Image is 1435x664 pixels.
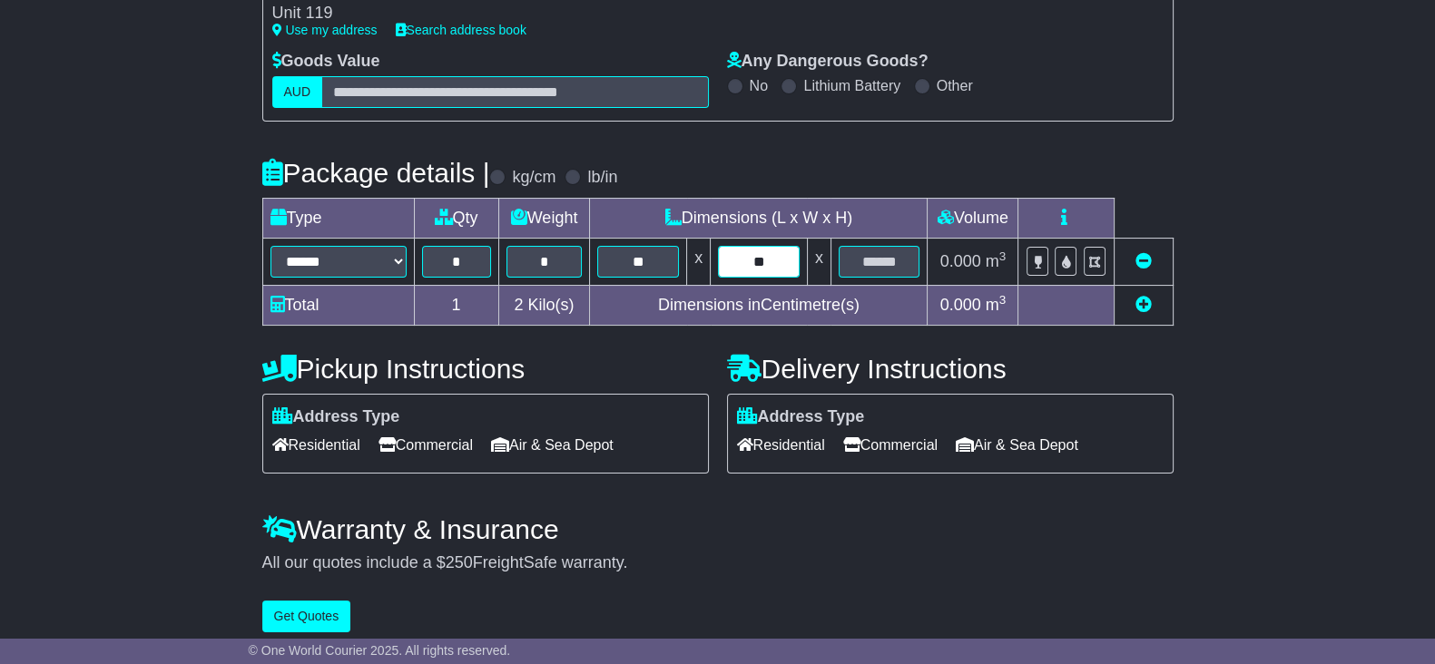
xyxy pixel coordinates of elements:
span: m [986,296,1007,314]
label: AUD [272,76,323,108]
td: Kilo(s) [498,285,590,325]
span: m [986,252,1007,270]
label: No [750,77,768,94]
span: 250 [446,553,473,571]
label: Other [937,77,973,94]
span: Commercial [843,431,938,459]
a: Use my address [272,23,378,37]
label: Any Dangerous Goods? [727,52,929,72]
span: Air & Sea Depot [491,431,614,459]
span: 0.000 [940,296,981,314]
span: © One World Courier 2025. All rights reserved. [249,643,511,658]
h4: Warranty & Insurance [262,514,1174,544]
h4: Delivery Instructions [727,354,1174,384]
label: Address Type [272,407,400,427]
sup: 3 [999,249,1007,263]
label: lb/in [587,168,617,188]
div: All our quotes include a $ FreightSafe warranty. [262,553,1174,573]
td: x [807,238,831,285]
td: x [687,238,711,285]
td: Volume [928,198,1018,238]
td: Dimensions (L x W x H) [590,198,928,238]
span: Residential [272,431,360,459]
div: Unit 119 [272,4,675,24]
span: Commercial [378,431,473,459]
span: 2 [514,296,523,314]
td: Type [262,198,414,238]
label: kg/cm [512,168,555,188]
label: Address Type [737,407,865,427]
sup: 3 [999,293,1007,307]
td: 1 [414,285,498,325]
a: Search address book [396,23,526,37]
a: Remove this item [1135,252,1152,270]
td: Total [262,285,414,325]
span: Air & Sea Depot [956,431,1078,459]
h4: Package details | [262,158,490,188]
button: Get Quotes [262,601,351,632]
td: Qty [414,198,498,238]
a: Add new item [1135,296,1152,314]
span: Residential [737,431,825,459]
span: 0.000 [940,252,981,270]
label: Goods Value [272,52,380,72]
td: Weight [498,198,590,238]
label: Lithium Battery [803,77,900,94]
td: Dimensions in Centimetre(s) [590,285,928,325]
h4: Pickup Instructions [262,354,709,384]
